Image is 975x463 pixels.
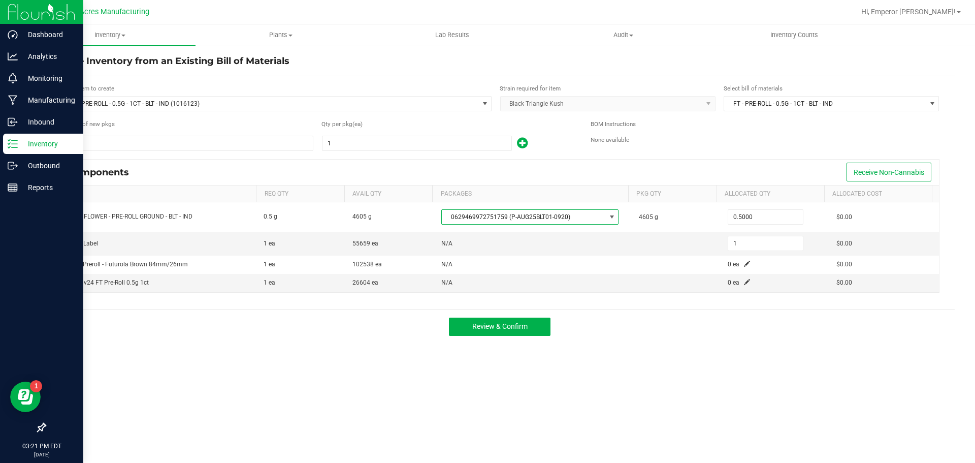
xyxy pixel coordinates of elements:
th: Pkg Qty [628,186,717,203]
inline-svg: Inbound [8,117,18,127]
span: 55659 ea [352,240,378,247]
p: [DATE] [5,451,79,458]
span: Inventory [24,30,196,40]
span: Strain required for item [500,85,561,92]
th: Item [60,186,256,203]
inline-svg: Reports [8,182,18,193]
span: 0.5 g [264,213,277,220]
h4: Create Inventory from an Existing Bill of Materials [52,55,947,68]
a: Plants [196,24,367,46]
span: Lab Results [421,30,483,40]
p: Outbound [18,160,79,172]
p: Inventory [18,138,79,150]
span: Select bill of materials [724,85,783,92]
th: Allocated Qty [717,186,824,203]
span: 4605 g [639,213,658,221]
a: Inventory [24,24,196,46]
iframe: Resource center [10,382,41,412]
inline-svg: Dashboard [8,29,18,40]
inline-svg: Monitoring [8,73,18,83]
inline-svg: Outbound [8,161,18,171]
span: $0.00 [836,213,852,221]
button: Receive Non-Cannabis [847,163,931,181]
span: Audit [538,30,708,40]
span: Add new output [512,142,528,149]
th: Req Qty [256,186,344,203]
button: Review & Confirm [449,318,550,336]
span: N/A [441,240,452,247]
span: 1 ea [264,261,275,268]
span: N/A [441,261,452,268]
span: 0 ea [728,261,739,268]
span: 1 ea [264,240,275,247]
p: Reports [18,181,79,194]
span: $0.00 [836,240,852,247]
p: 03:21 PM EDT [5,442,79,451]
span: Cone, Preroll - Futurola Brown 84mm/26mm [66,261,188,268]
iframe: Resource center unread badge [30,380,42,392]
a: Lab Results [367,24,538,46]
span: $0.00 [836,261,852,268]
span: Receive Non-Cannabis [854,168,924,176]
span: 0629469972751759 (P-AUG25BLT01-0920) [442,210,605,224]
span: N/A [441,279,452,286]
span: BOM Instructions [591,120,636,128]
inline-svg: Inventory [8,139,18,149]
p: Manufacturing [18,94,79,106]
span: 1 ea [264,279,275,286]
th: Allocated Cost [824,186,932,203]
span: $0.00 [836,279,852,286]
inline-svg: Analytics [8,51,18,61]
span: WGT - FLOWER - PRE-ROLL GROUND - BLT - IND [66,213,192,220]
span: None available [591,136,629,143]
span: Review & Confirm [472,322,528,330]
span: Green Acres Manufacturing [58,8,149,16]
th: Packages [432,186,628,203]
span: 102538 ea [352,261,382,268]
inline-svg: Manufacturing [8,95,18,105]
a: Audit [538,24,709,46]
span: Hi, Emperor [PERSON_NAME]! [861,8,956,16]
span: FT - PRE-ROLL - 0.5G - 1CT - BLT - IND (1016123) [61,97,478,111]
span: (ea) [352,120,362,129]
p: Inbound [18,116,79,128]
span: 4605 g [352,213,372,220]
span: Plants [196,30,366,40]
span: 0 ea [728,279,739,286]
span: Number of new packages to create [60,120,115,129]
span: Quantity per package (ea) [321,120,352,129]
span: 26604 ea [352,279,378,286]
p: Dashboard [18,28,79,41]
div: Components [68,167,137,178]
a: Inventory Counts [709,24,880,46]
span: Inventory Counts [757,30,832,40]
p: Monitoring [18,72,79,84]
th: Avail Qty [344,186,433,203]
span: FT - PRE-ROLL - 0.5G - 1CT - BLT - IND [724,97,926,111]
p: Analytics [18,50,79,63]
span: Tube - v24 FT Pre-Roll 0.5g 1ct [66,279,149,286]
span: Select item to create [60,85,114,92]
